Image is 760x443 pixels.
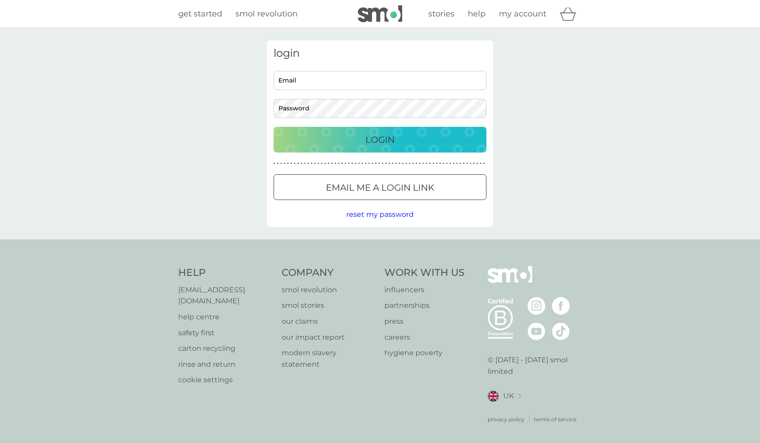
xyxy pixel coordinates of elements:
h4: Work With Us [384,266,465,280]
p: ● [470,161,471,166]
a: help [468,8,486,20]
p: ● [446,161,448,166]
p: ● [450,161,451,166]
p: ● [463,161,465,166]
a: privacy policy [488,415,525,423]
img: select a new location [518,394,521,399]
p: ● [372,161,373,166]
p: ● [385,161,387,166]
a: safety first [178,327,273,339]
p: ● [307,161,309,166]
p: ● [304,161,306,166]
a: our claims [282,316,376,327]
img: visit the smol Facebook page [552,297,570,315]
p: ● [419,161,421,166]
p: ● [392,161,394,166]
p: ● [334,161,336,166]
a: rinse and return [178,359,273,370]
a: carton recycling [178,343,273,354]
a: smol stories [282,300,376,311]
p: ● [415,161,417,166]
p: ● [348,161,350,166]
button: Email me a login link [274,174,486,200]
p: ● [294,161,296,166]
a: our impact report [282,332,376,343]
p: ● [274,161,275,166]
img: visit the smol Instagram page [528,297,545,315]
a: get started [178,8,222,20]
span: stories [428,9,454,19]
p: ● [358,161,360,166]
p: ● [453,161,454,166]
p: Login [365,133,395,147]
p: ● [473,161,475,166]
span: my account [499,9,546,19]
p: ● [314,161,316,166]
p: ● [402,161,404,166]
p: ● [436,161,438,166]
p: Email me a login link [326,180,434,195]
img: visit the smol Youtube page [528,322,545,340]
p: ● [317,161,319,166]
p: ● [399,161,400,166]
img: UK flag [488,391,499,402]
p: ● [297,161,299,166]
p: ● [483,161,485,166]
p: ● [405,161,407,166]
p: ● [412,161,414,166]
span: help [468,9,486,19]
p: ● [331,161,333,166]
a: careers [384,332,465,343]
a: smol revolution [282,284,376,296]
img: visit the smol Tiktok page [552,322,570,340]
p: ● [280,161,282,166]
a: modern slavery statement [282,347,376,370]
h4: Help [178,266,273,280]
a: stories [428,8,454,20]
a: hygiene poverty [384,347,465,359]
p: ● [443,161,444,166]
p: ● [466,161,468,166]
a: help centre [178,311,273,323]
p: ● [429,161,431,166]
a: [EMAIL_ADDRESS][DOMAIN_NAME] [178,284,273,307]
p: ● [396,161,397,166]
p: ● [365,161,367,166]
p: ● [277,161,279,166]
a: partnerships [384,300,465,311]
a: influencers [384,284,465,296]
div: basket [560,5,582,23]
span: UK [503,390,514,402]
p: terms of service [534,415,576,423]
a: smol revolution [235,8,298,20]
span: smol revolution [235,9,298,19]
p: ● [355,161,356,166]
span: reset my password [346,210,414,219]
p: ● [361,161,363,166]
p: ● [284,161,286,166]
p: ● [432,161,434,166]
p: ● [426,161,427,166]
button: Login [274,127,486,153]
p: ● [324,161,326,166]
a: press [384,316,465,327]
h3: login [274,47,486,60]
p: ● [301,161,302,166]
p: ● [345,161,346,166]
p: ● [351,161,353,166]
